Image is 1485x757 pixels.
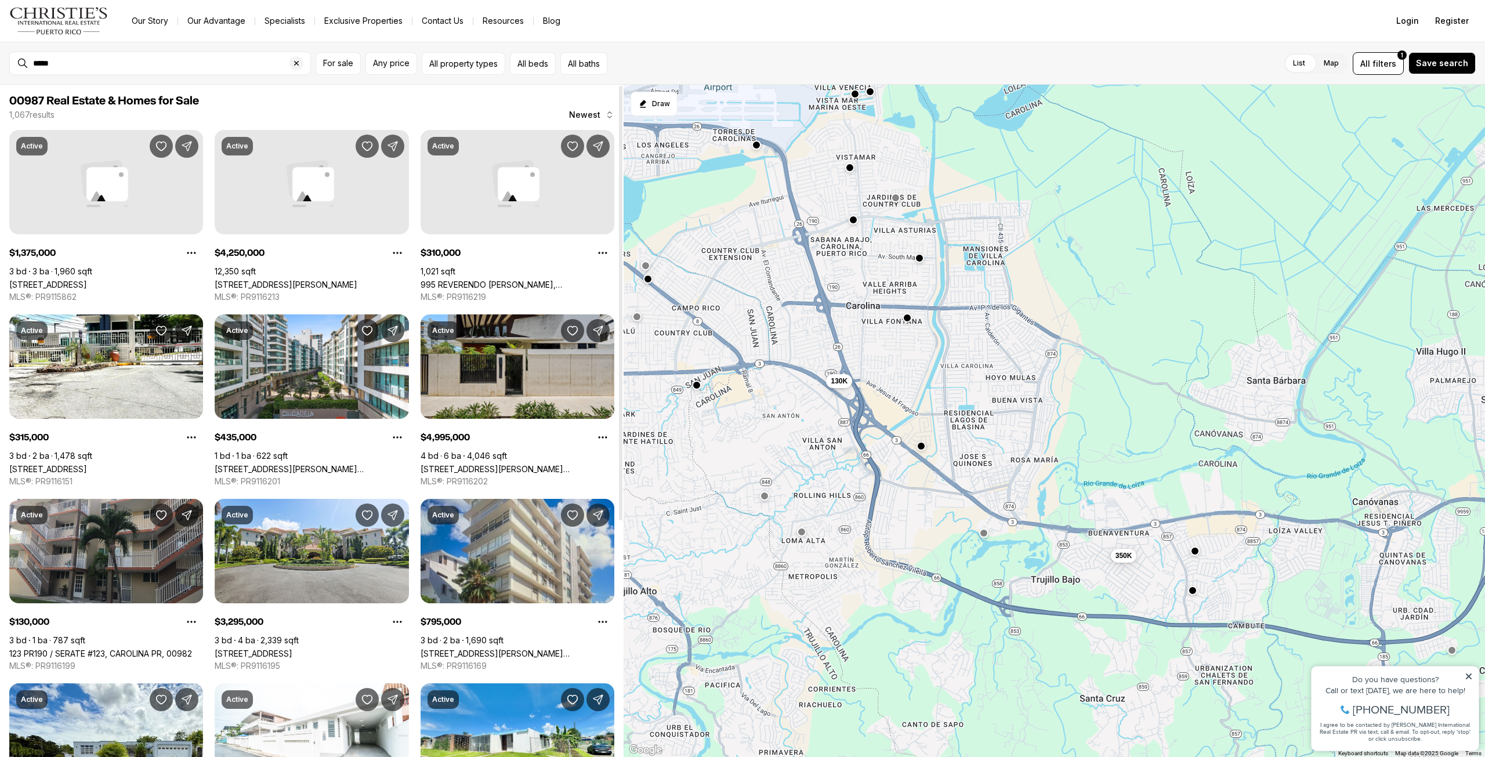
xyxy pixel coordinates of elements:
[561,688,584,711] button: Save Property: L 13 VENUS GARDENS
[21,142,43,151] p: Active
[591,610,614,633] button: Property options
[323,59,353,68] span: For sale
[586,504,610,527] button: Share Property
[150,688,173,711] button: Save Property: 1 URB LAS QUINTAS #D 5
[316,52,361,75] button: For sale
[561,504,584,527] button: Save Property: 69 SANTIAGO IGLESIA #5A
[9,110,55,119] p: 1,067 results
[356,688,379,711] button: Save Property: 353 PRINCIPAL
[48,55,144,66] span: [PHONE_NUMBER]
[21,326,43,335] p: Active
[421,280,614,289] a: 995 REVERENDO DOMINGO MARRERO NAVARRO, BAYAMON PR, 00959
[386,241,409,265] button: Property options
[560,52,607,75] button: All baths
[122,13,178,29] a: Our Story
[569,110,600,119] span: Newest
[510,52,556,75] button: All beds
[150,319,173,342] button: Save Property: 8 833 RD #7G
[315,13,412,29] a: Exclusive Properties
[1416,59,1468,68] span: Save search
[412,13,473,29] button: Contact Us
[1284,53,1314,74] label: List
[1435,16,1469,26] span: Register
[21,510,43,520] p: Active
[381,688,404,711] button: Share Property
[473,13,533,29] a: Resources
[15,71,165,93] span: I agree to be contacted by [PERSON_NAME] International Real Estate PR via text, call & email. To ...
[356,319,379,342] button: Save Property: 1509 PONCE DE LEON #1162
[534,13,570,29] a: Blog
[215,464,408,474] a: 1509 PONCE DE LEON #1162, SANTURCE PR, 00909
[12,37,168,45] div: Call or text [DATE], we are here to help!
[356,504,379,527] button: Save Property: 500 PLANTATION VILLAGE DRIVE #2-308
[591,426,614,449] button: Property options
[1396,16,1419,26] span: Login
[586,688,610,711] button: Share Property
[591,241,614,265] button: Property options
[373,59,410,68] span: Any price
[150,135,173,158] button: Save Property: 225 ROAD NO 2, VILLA CAPARRA PLAZA #PH-3
[226,510,248,520] p: Active
[1389,9,1426,32] button: Login
[1408,52,1476,74] button: Save search
[1314,53,1348,74] label: Map
[180,241,203,265] button: Property options
[826,374,852,388] button: 130K
[255,13,314,29] a: Specialists
[365,52,417,75] button: Any price
[150,504,173,527] button: Save Property: 123 PR190 / SERATE #123
[175,688,198,711] button: Share Property
[178,13,255,29] a: Our Advantage
[1428,9,1476,32] button: Register
[1110,549,1136,563] button: 350K
[1115,551,1132,560] span: 350K
[175,319,198,342] button: Share Property
[9,649,192,658] a: 123 PR190 / SERATE #123, CAROLINA PR, 00982
[421,649,614,658] a: 69 SANTIAGO IGLESIA #5A, SAN JUAN PR, 00907
[215,649,292,658] a: 500 PLANTATION VILLAGE DRIVE #2-308, DORADO PR, 00646
[432,510,454,520] p: Active
[432,142,454,151] p: Active
[386,610,409,633] button: Property options
[226,142,248,151] p: Active
[9,7,108,35] img: logo
[21,695,43,704] p: Active
[421,464,614,474] a: 1211 LUCHETTI, SAN JUAN PR, 00907
[289,52,310,74] button: Clear search input
[1353,52,1404,75] button: Allfilters1
[586,135,610,158] button: Share Property
[1372,57,1396,70] span: filters
[432,695,454,704] p: Active
[215,280,357,289] a: 266 SAN FRANCISCO, SAN JUAN PR, 00901
[226,695,248,704] p: Active
[432,326,454,335] p: Active
[356,135,379,158] button: Save Property: 266 SAN FRANCISCO
[631,92,678,116] button: Start drawing
[175,504,198,527] button: Share Property
[561,135,584,158] button: Save Property: 995 REVERENDO DOMINGO MARRERO NAVARRO
[175,135,198,158] button: Share Property
[180,610,203,633] button: Property options
[562,103,621,126] button: Newest
[180,426,203,449] button: Property options
[1360,57,1370,70] span: All
[226,326,248,335] p: Active
[12,26,168,34] div: Do you have questions?
[9,464,87,474] a: 8 833 RD #7G, GUAYNABO PR, 00969
[381,135,404,158] button: Share Property
[422,52,505,75] button: All property types
[381,504,404,527] button: Share Property
[831,376,847,386] span: 130K
[586,319,610,342] button: Share Property
[561,319,584,342] button: Save Property: 1211 LUCHETTI
[9,95,199,107] span: 00987 Real Estate & Homes for Sale
[386,426,409,449] button: Property options
[381,319,404,342] button: Share Property
[9,280,87,289] a: 225 ROAD NO 2, VILLA CAPARRA PLAZA #PH-3, GUAYNABO PR, 00966
[1401,50,1403,60] span: 1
